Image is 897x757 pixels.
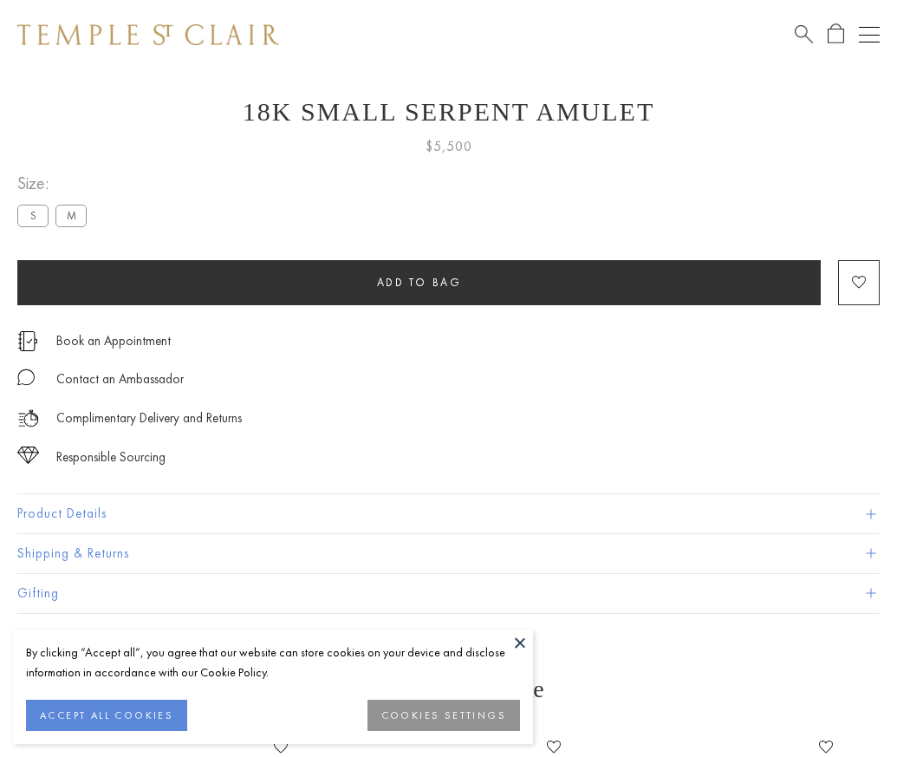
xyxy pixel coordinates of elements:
[17,169,94,198] span: Size:
[795,23,813,45] a: Search
[17,574,880,613] button: Gifting
[17,494,880,533] button: Product Details
[56,447,166,468] div: Responsible Sourcing
[17,369,35,386] img: MessageIcon-01_2.svg
[26,700,187,731] button: ACCEPT ALL COOKIES
[17,24,279,45] img: Temple St. Clair
[17,260,821,305] button: Add to bag
[17,408,39,429] img: icon_delivery.svg
[367,700,520,731] button: COOKIES SETTINGS
[17,331,38,351] img: icon_appointment.svg
[56,369,184,390] div: Contact an Ambassador
[17,97,880,127] h1: 18K Small Serpent Amulet
[859,24,880,45] button: Open navigation
[17,534,880,573] button: Shipping & Returns
[17,447,39,464] img: icon_sourcing.svg
[56,331,171,350] a: Book an Appointment
[56,408,242,429] p: Complimentary Delivery and Returns
[828,23,844,45] a: Open Shopping Bag
[426,135,472,158] span: $5,500
[55,205,87,226] label: M
[377,275,462,290] span: Add to bag
[17,205,49,226] label: S
[26,643,520,682] div: By clicking “Accept all”, you agree that our website can store cookies on your device and disclos...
